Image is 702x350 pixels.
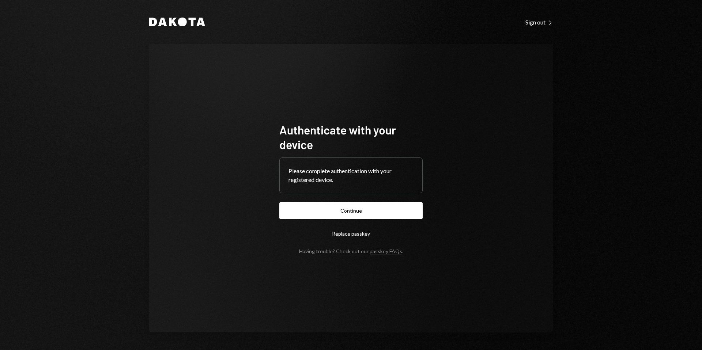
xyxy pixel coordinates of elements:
[299,248,403,254] div: Having trouble? Check out our .
[279,225,423,242] button: Replace passkey
[525,18,553,26] a: Sign out
[288,167,414,184] div: Please complete authentication with your registered device.
[279,122,423,152] h1: Authenticate with your device
[525,19,553,26] div: Sign out
[279,202,423,219] button: Continue
[370,248,402,255] a: passkey FAQs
